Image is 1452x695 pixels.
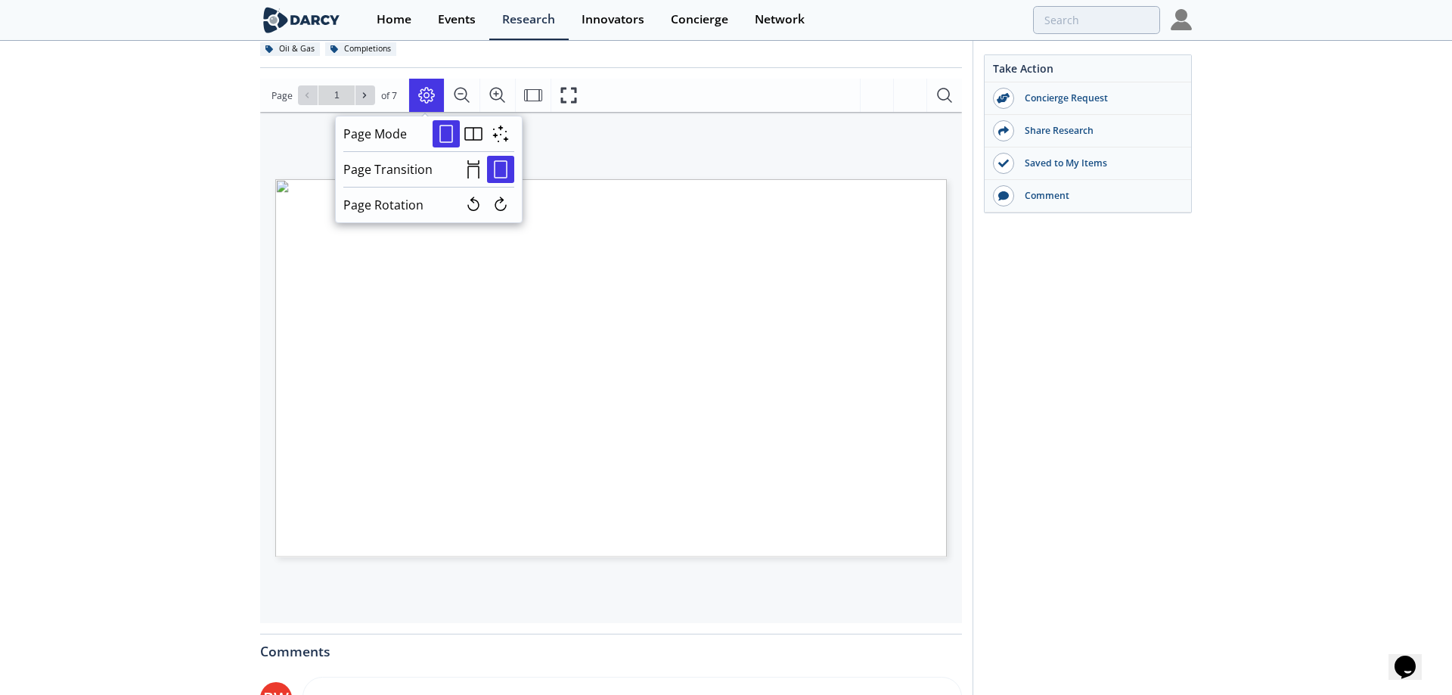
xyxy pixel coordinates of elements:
div: Network [755,14,805,26]
div: Saved to My Items [1014,157,1184,170]
div: Events [438,14,476,26]
div: Home [377,14,411,26]
div: Comments [260,634,962,659]
div: Share Research [1014,124,1184,138]
div: Oil & Gas [260,42,320,56]
div: Completions [325,42,396,56]
div: Research [502,14,555,26]
div: Innovators [582,14,644,26]
div: Concierge [671,14,728,26]
img: Profile [1171,9,1192,30]
input: Advanced Search [1033,6,1160,34]
div: Concierge Request [1014,92,1184,105]
div: Comment [1014,189,1184,203]
iframe: chat widget [1388,634,1437,680]
img: logo-wide.svg [260,7,343,33]
div: Take Action [985,61,1191,82]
